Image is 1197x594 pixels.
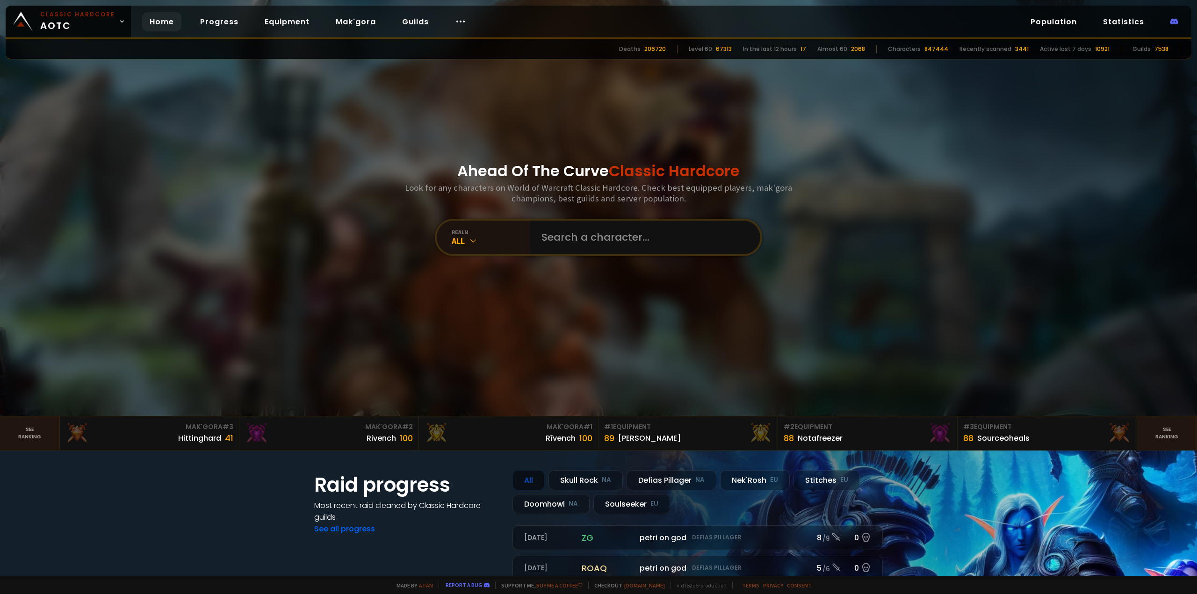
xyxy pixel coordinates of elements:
div: Notafreezer [798,432,843,444]
a: Home [142,12,181,31]
div: Active last 7 days [1040,45,1091,53]
div: 100 [579,432,592,444]
small: Classic Hardcore [40,10,115,19]
div: 3441 [1015,45,1029,53]
div: 67313 [716,45,732,53]
div: Equipment [604,422,772,432]
div: Skull Rock [548,470,623,490]
div: realm [452,229,530,236]
a: See all progress [314,523,375,534]
small: NA [569,499,578,508]
a: Guilds [395,12,436,31]
span: # 3 [963,422,974,431]
small: NA [695,475,705,485]
a: Statistics [1096,12,1152,31]
div: All [452,236,530,246]
div: Defias Pillager [627,470,716,490]
div: Recently scanned [959,45,1011,53]
span: Classic Hardcore [609,160,740,181]
div: Mak'Gora [425,422,592,432]
div: Mak'Gora [65,422,233,432]
a: [DATE]roaqpetri on godDefias Pillager5 /60 [512,556,883,580]
div: Mak'Gora [245,422,413,432]
div: 88 [784,432,794,444]
span: Made by [391,582,433,589]
small: EU [650,499,658,508]
a: Classic HardcoreAOTC [6,6,131,37]
div: 10921 [1095,45,1110,53]
a: Mak'Gora#3Hittinghard41 [60,416,239,450]
div: 100 [400,432,413,444]
a: Population [1023,12,1084,31]
div: Stitches [793,470,860,490]
span: Support me, [495,582,583,589]
div: Rivench [367,432,396,444]
div: Soulseeker [593,494,670,514]
small: EU [770,475,778,485]
h3: Look for any characters on World of Warcraft Classic Hardcore. Check best equipped players, mak'g... [401,182,796,204]
a: Report a bug [446,581,482,588]
a: Buy me a coffee [536,582,583,589]
a: #1Equipment89[PERSON_NAME] [598,416,778,450]
div: 206720 [644,45,666,53]
a: Privacy [763,582,783,589]
div: 88 [963,432,973,444]
div: In the last 12 hours [743,45,797,53]
h4: Most recent raid cleaned by Classic Hardcore guilds [314,500,501,523]
div: 89 [604,432,614,444]
span: # 1 [584,422,592,431]
div: Guilds [1132,45,1151,53]
div: 17 [800,45,806,53]
div: All [512,470,545,490]
div: 41 [225,432,233,444]
a: Terms [742,582,759,589]
span: # 1 [604,422,613,431]
div: Characters [888,45,921,53]
a: a fan [419,582,433,589]
small: NA [602,475,611,485]
div: [PERSON_NAME] [618,432,681,444]
div: Equipment [784,422,952,432]
a: Progress [193,12,246,31]
div: Level 60 [689,45,712,53]
h1: Ahead Of The Curve [457,160,740,182]
span: # 3 [223,422,233,431]
div: 847444 [924,45,948,53]
span: # 2 [784,422,794,431]
small: EU [840,475,848,485]
span: # 2 [402,422,413,431]
div: 2068 [851,45,865,53]
div: Doomhowl [512,494,590,514]
div: Almost 60 [817,45,847,53]
div: Equipment [963,422,1131,432]
a: Mak'gora [328,12,383,31]
input: Search a character... [536,221,749,254]
div: Hittinghard [178,432,221,444]
a: Mak'Gora#1Rîvench100 [419,416,598,450]
span: Checkout [588,582,665,589]
a: #2Equipment88Notafreezer [778,416,958,450]
a: #3Equipment88Sourceoheals [958,416,1137,450]
span: v. d752d5 - production [671,582,727,589]
h1: Raid progress [314,470,501,500]
div: Nek'Rosh [720,470,790,490]
div: Rîvench [546,432,576,444]
span: AOTC [40,10,115,33]
a: Mak'Gora#2Rivench100 [239,416,419,450]
a: [DOMAIN_NAME] [624,582,665,589]
a: Consent [787,582,812,589]
a: [DATE]zgpetri on godDefias Pillager8 /90 [512,525,883,550]
a: Equipment [257,12,317,31]
div: Sourceoheals [977,432,1030,444]
div: 7538 [1154,45,1168,53]
a: Seeranking [1137,416,1197,450]
div: Deaths [619,45,641,53]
